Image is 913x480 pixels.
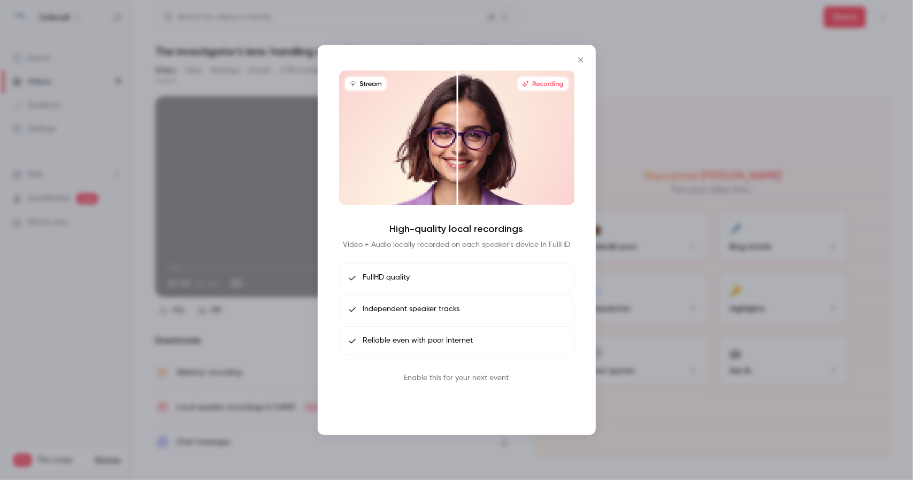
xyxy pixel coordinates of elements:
[570,49,592,71] button: Close
[390,222,524,235] h4: High-quality local recordings
[363,304,460,315] span: Independent speaker tracks
[343,239,570,250] p: Video + Audio locally recorded on each speaker's device in FullHD
[363,272,410,283] span: FullHD quality
[404,373,509,384] p: Enable this for your next event
[429,392,485,414] button: Book call
[363,335,473,346] span: Reliable even with poor internet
